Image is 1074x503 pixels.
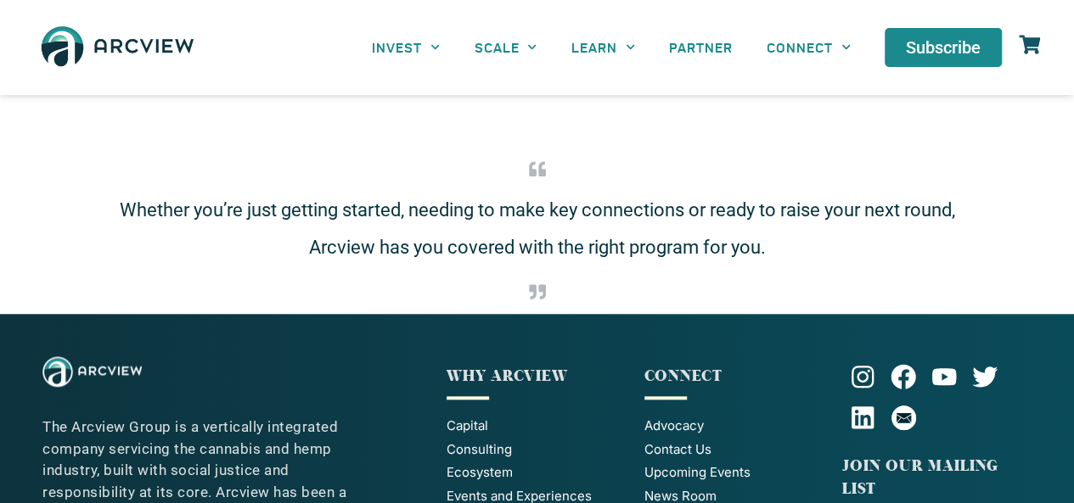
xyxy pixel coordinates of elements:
span: Capital [447,416,488,436]
span: Ecosystem [447,463,513,483]
p: JOIN OUR MAILING LIST [842,455,1023,500]
a: Capital [447,416,627,436]
p: Whether you’re just getting started, needing to make key connections or ready to raise your next ... [93,192,981,266]
a: Contact Us [644,440,825,460]
a: INVEST [355,28,457,66]
a: Upcoming Events [644,463,825,483]
a: Ecosystem [447,463,627,483]
img: The Arcview Group [42,356,142,387]
a: Advocacy [644,416,825,436]
span: Subscribe [906,39,981,56]
a: Subscribe [885,28,1002,67]
span: Contact Us [644,440,711,460]
a: PARTNER [652,28,750,66]
nav: Menu [355,28,868,66]
a: CONNECT [750,28,868,66]
span: Upcoming Events [644,463,751,483]
p: WHY ARCVIEW [447,365,627,388]
div: CONNECT [644,365,825,388]
span: Consulting [447,440,512,460]
a: LEARN [554,28,652,66]
a: SCALE [457,28,554,66]
img: The Arcview Group [34,17,201,78]
a: Consulting [447,440,627,460]
span: Advocacy [644,416,704,436]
